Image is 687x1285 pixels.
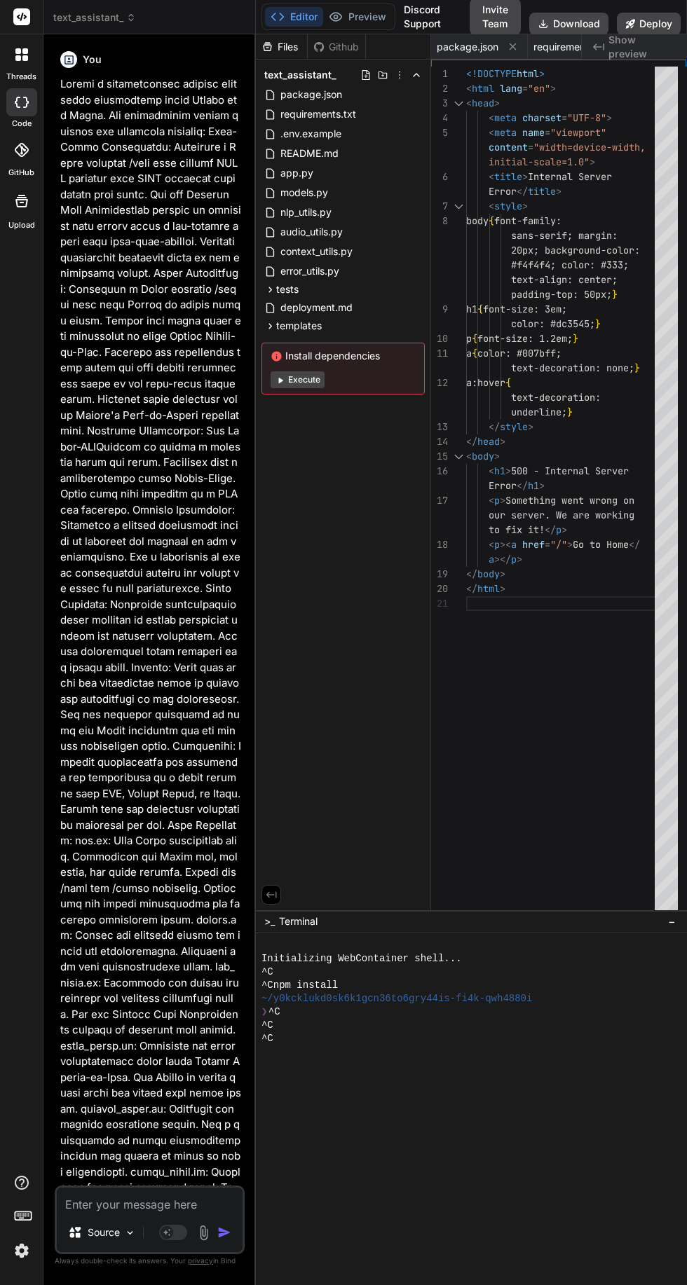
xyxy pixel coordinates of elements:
span: "en" [528,82,550,95]
span: p [511,553,517,565]
span: 20px; background-color: [511,244,640,256]
span: − [668,914,676,928]
span: > [500,494,505,507]
span: meta [494,126,517,139]
span: </ [629,538,640,551]
span: { [505,376,511,389]
div: 19 [431,567,448,582]
span: Show preview [608,33,676,61]
span: > [539,67,545,80]
span: p [466,332,472,345]
div: Click to collapse the range. [449,96,468,111]
span: > [522,200,528,212]
span: </ [545,523,556,536]
span: html [477,582,500,595]
span: app.py [279,165,315,181]
button: Execute [271,371,325,388]
div: 14 [431,434,448,449]
span: head [477,435,500,448]
span: < [466,450,472,462]
img: Pick Models [124,1227,136,1239]
span: Terminal [279,914,318,928]
span: html [517,67,539,80]
span: models.py [279,184,329,201]
span: { [472,347,477,359]
span: < [489,111,494,124]
span: >_ [264,914,275,928]
span: color: #007bff; [477,347,562,359]
span: our server. We are working [489,509,634,521]
span: } [595,317,601,330]
span: Go to Home [573,538,629,551]
span: < [489,465,494,477]
span: > [500,435,505,448]
span: </ [466,582,477,595]
span: </ [466,568,477,580]
span: text-decoration: none; [511,362,634,374]
h6: You [83,53,102,67]
span: < [489,170,494,183]
div: 16 [431,464,448,479]
div: 12 [431,376,448,390]
span: h1 [528,479,539,492]
div: 9 [431,302,448,317]
span: "width=device-width, [533,141,646,153]
span: nlp_utils.py [279,204,333,221]
span: README.md [279,145,340,162]
span: charset [522,111,562,124]
span: title [528,185,556,198]
span: < [489,494,494,507]
span: Something went wrong on [505,494,634,507]
span: 500 - Internal Server [511,465,629,477]
span: < [489,538,494,551]
span: text_assistant_ [53,11,136,25]
div: 7 [431,199,448,214]
div: 18 [431,537,448,552]
span: > [590,156,595,168]
span: ❯ [261,1005,268,1019]
div: 17 [431,493,448,508]
span: </ [517,479,528,492]
button: Editor [265,7,323,27]
span: p [494,538,500,551]
span: ^Cnpm install [261,979,338,992]
div: Click to collapse the range. [449,449,468,464]
span: content [489,141,528,153]
span: to fix it! [489,523,545,536]
span: sans-serif; margin: [511,229,618,242]
span: font-size: 1.2em; [477,332,573,345]
span: style [500,420,528,433]
span: ^C [261,1019,273,1032]
span: > [567,538,573,551]
div: 3 [431,96,448,111]
span: href [522,538,545,551]
span: > [522,170,528,183]
span: = [528,141,533,153]
span: = [562,111,567,124]
span: name [522,126,545,139]
span: ~/y0kcklukd0sk6k1gcn36to6gry44is-fi4k-qwh4880i [261,992,532,1005]
div: 1 [431,67,448,81]
span: } [567,406,573,418]
span: > [562,523,567,536]
span: error_utils.py [279,263,341,280]
span: > [500,582,505,595]
span: requirements.txt [279,106,358,123]
div: 4 [431,111,448,125]
span: > [528,420,533,433]
span: >< [500,538,511,551]
span: < [489,126,494,139]
div: Files [256,40,307,54]
span: tests [276,282,299,296]
span: { [477,303,483,315]
span: color: #dc3545; [511,317,595,330]
div: 15 [431,449,448,464]
div: 6 [431,170,448,184]
span: text_assistant_ [264,68,336,82]
span: a:hover [466,376,505,389]
span: h1 [494,465,505,477]
span: a [511,538,517,551]
div: Github [308,40,365,54]
button: Deploy [617,13,681,35]
span: { [489,214,494,227]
